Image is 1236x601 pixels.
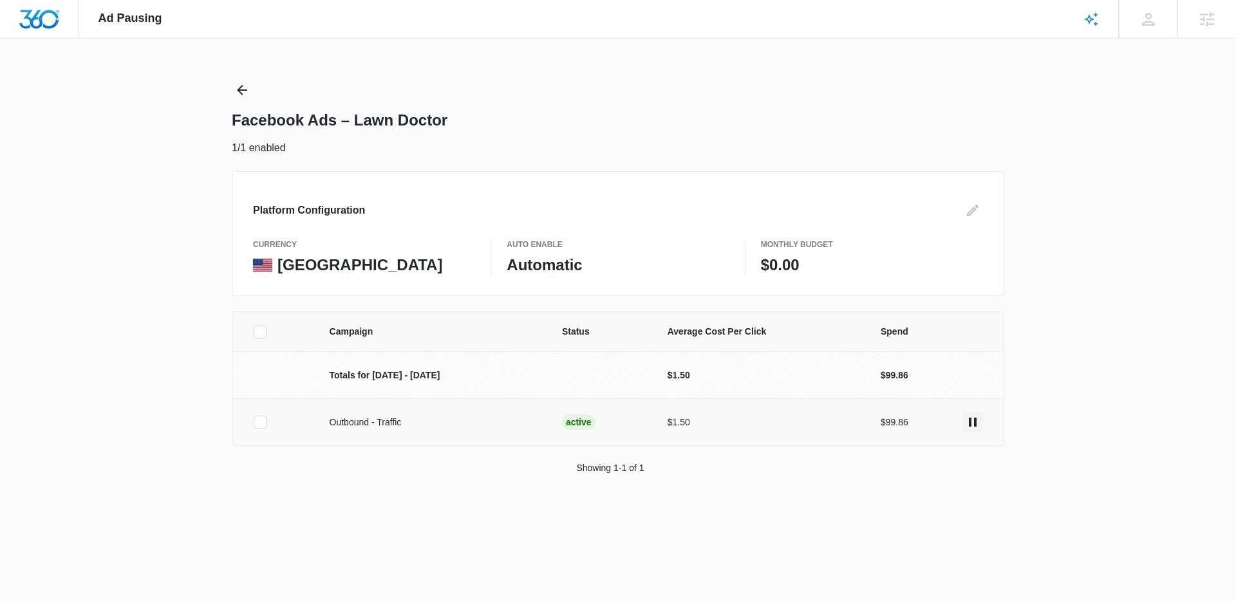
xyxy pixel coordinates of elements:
p: Totals for [DATE] - [DATE] [330,369,531,382]
button: Back [232,80,252,100]
p: $1.50 [668,369,850,382]
img: United States [253,259,272,272]
p: $1.50 [668,416,850,429]
p: $0.00 [761,255,983,275]
p: Automatic [507,255,729,275]
p: 1/1 enabled [232,140,286,156]
button: Edit [962,200,983,221]
p: Auto Enable [507,239,729,250]
p: currency [253,239,475,250]
h1: Facebook Ads – Lawn Doctor [232,111,447,130]
span: Campaign [330,325,531,338]
span: Status [562,325,637,338]
span: Average Cost Per Click [668,325,850,338]
p: $99.86 [881,369,908,382]
p: Monthly Budget [761,239,983,250]
p: [GEOGRAPHIC_DATA] [277,255,442,275]
p: Outbound - Traffic [330,416,531,429]
div: Active [562,414,595,430]
p: $99.86 [881,416,908,429]
p: Showing 1-1 of 1 [576,461,644,475]
span: Ad Pausing [98,12,162,25]
span: Spend [881,325,983,338]
h3: Platform Configuration [253,203,365,218]
button: actions.pause [962,412,983,432]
